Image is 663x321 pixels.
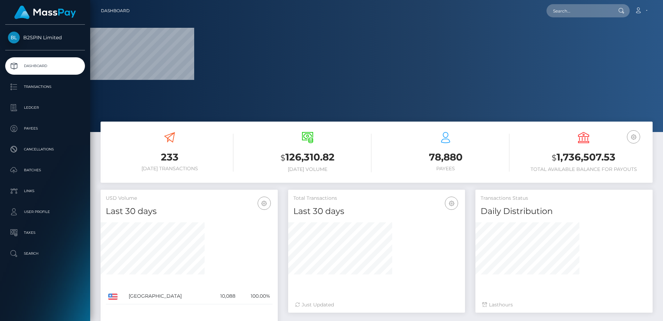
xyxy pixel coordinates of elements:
p: Links [8,186,82,196]
h4: Daily Distribution [481,205,647,217]
h5: USD Volume [106,195,273,202]
div: Last hours [482,301,646,308]
td: [GEOGRAPHIC_DATA] [126,288,209,304]
p: Dashboard [8,61,82,71]
p: Transactions [8,82,82,92]
p: User Profile [8,207,82,217]
a: Payees [5,120,85,137]
h5: Total Transactions [293,195,460,202]
h6: [DATE] Volume [244,166,371,172]
h3: 233 [106,150,233,164]
p: Payees [8,123,82,134]
p: Ledger [8,102,82,113]
p: Taxes [8,228,82,238]
a: Taxes [5,224,85,241]
img: US.png [108,294,118,300]
a: Search [5,245,85,262]
div: Just Updated [295,301,458,308]
h4: Last 30 days [293,205,460,217]
a: Transactions [5,78,85,96]
h3: 126,310.82 [244,150,371,165]
h4: Last 30 days [106,205,273,217]
small: $ [281,153,285,163]
img: MassPay Logo [14,6,76,19]
h6: Payees [382,166,509,172]
a: Cancellations [5,141,85,158]
h6: Total Available Balance for Payouts [520,166,647,172]
a: Links [5,182,85,200]
p: Cancellations [8,144,82,155]
h3: 1,736,507.53 [520,150,647,165]
h6: [DATE] Transactions [106,166,233,172]
td: 100.00% [238,288,273,304]
img: B2SPIN Limited [8,32,20,43]
td: 10,088 [209,288,238,304]
a: Batches [5,162,85,179]
a: User Profile [5,203,85,221]
p: Batches [8,165,82,175]
h3: 78,880 [382,150,509,164]
a: Dashboard [5,57,85,75]
p: Search [8,248,82,259]
a: Dashboard [101,3,130,18]
a: Ledger [5,99,85,116]
h5: Transactions Status [481,195,647,202]
small: $ [552,153,557,163]
span: B2SPIN Limited [5,34,85,41]
input: Search... [546,4,612,17]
